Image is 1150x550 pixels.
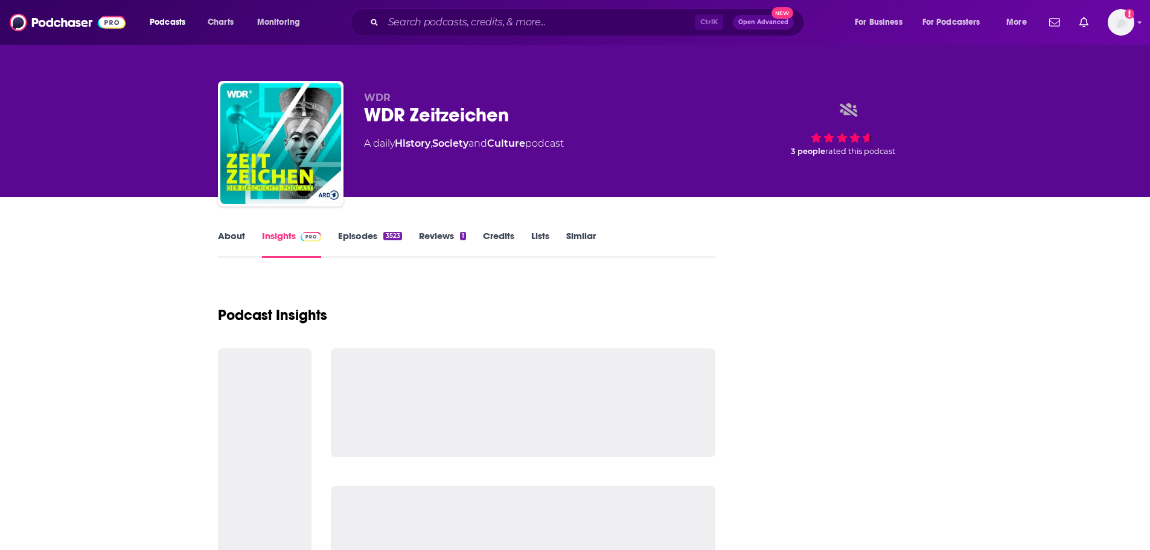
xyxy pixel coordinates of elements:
button: open menu [141,13,201,32]
span: For Podcasters [922,14,980,31]
h1: Podcast Insights [218,306,327,324]
img: Podchaser Pro [301,232,322,241]
a: Charts [200,13,241,32]
span: , [430,138,432,149]
button: Show profile menu [1108,9,1134,36]
span: New [771,7,793,19]
div: 3523 [383,232,401,240]
a: Lists [531,230,549,258]
button: open menu [846,13,918,32]
a: History [395,138,430,149]
a: Culture [487,138,525,149]
span: More [1006,14,1027,31]
span: WDR [364,92,391,103]
a: Episodes3523 [338,230,401,258]
img: Podchaser - Follow, Share and Rate Podcasts [10,11,126,34]
div: Search podcasts, credits, & more... [362,8,816,36]
a: Society [432,138,468,149]
a: Reviews1 [419,230,466,258]
span: rated this podcast [825,147,895,156]
button: Open AdvancedNew [733,15,794,30]
span: Charts [208,14,234,31]
div: 3 peoplerated this podcast [752,92,933,167]
a: Similar [566,230,596,258]
span: For Business [855,14,902,31]
a: Credits [483,230,514,258]
a: Show notifications dropdown [1044,12,1065,33]
button: open menu [249,13,316,32]
a: About [218,230,245,258]
div: A daily podcast [364,136,564,151]
span: Podcasts [150,14,185,31]
span: and [468,138,487,149]
a: Show notifications dropdown [1075,12,1093,33]
svg: Add a profile image [1125,9,1134,19]
span: Ctrl K [695,14,723,30]
span: Logged in as smeizlik [1108,9,1134,36]
span: Monitoring [257,14,300,31]
button: open menu [915,13,998,32]
span: Open Advanced [738,19,788,25]
img: WDR Zeitzeichen [220,83,341,204]
button: open menu [998,13,1042,32]
span: 3 people [791,147,825,156]
input: Search podcasts, credits, & more... [383,13,695,32]
img: User Profile [1108,9,1134,36]
a: InsightsPodchaser Pro [262,230,322,258]
div: 1 [460,232,466,240]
